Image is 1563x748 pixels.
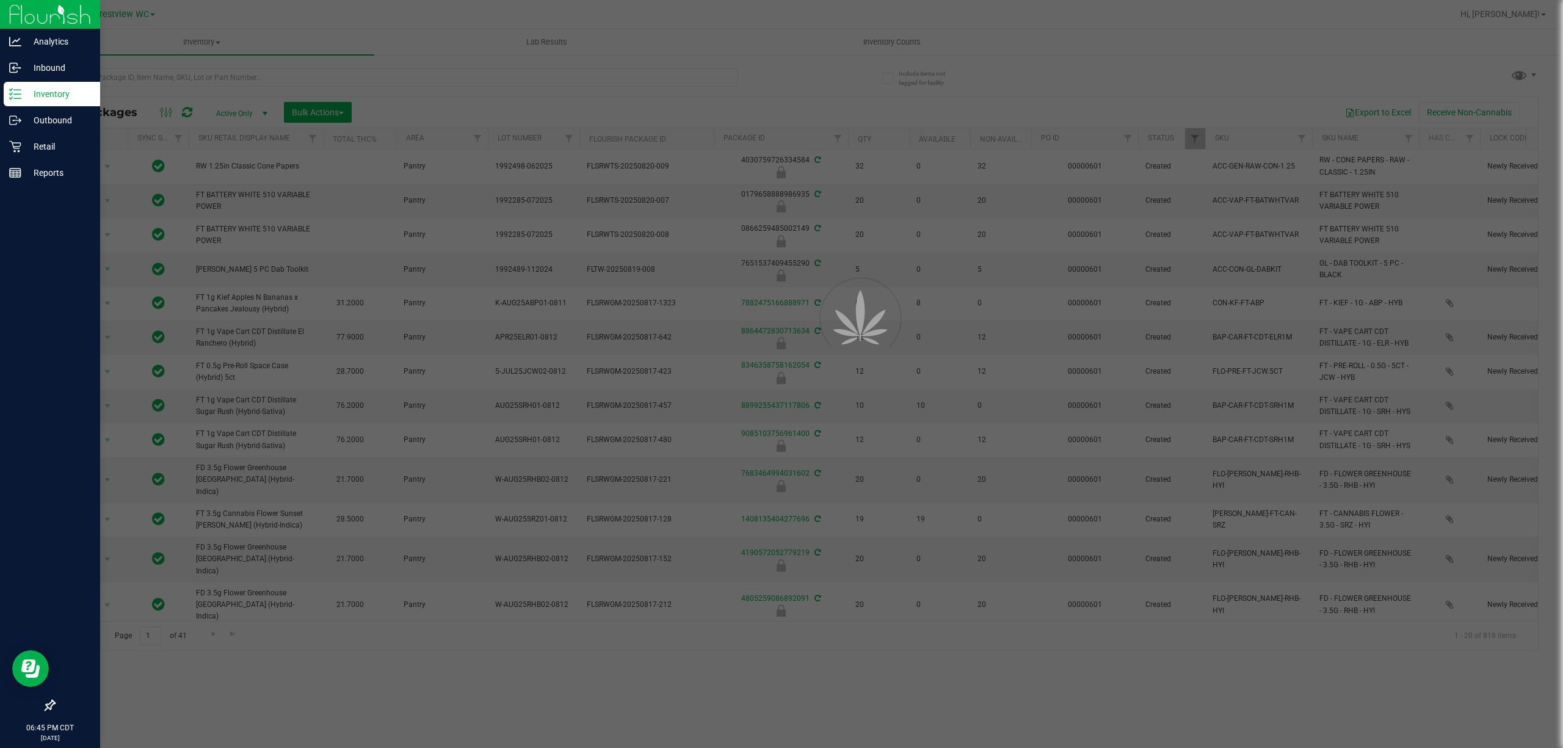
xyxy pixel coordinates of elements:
[9,62,21,74] inline-svg: Inbound
[5,733,95,743] p: [DATE]
[9,35,21,48] inline-svg: Analytics
[12,650,49,687] iframe: Resource center
[21,165,95,180] p: Reports
[21,87,95,101] p: Inventory
[9,88,21,100] inline-svg: Inventory
[5,722,95,733] p: 06:45 PM CDT
[21,60,95,75] p: Inbound
[21,34,95,49] p: Analytics
[9,167,21,179] inline-svg: Reports
[21,139,95,154] p: Retail
[9,114,21,126] inline-svg: Outbound
[21,113,95,128] p: Outbound
[9,140,21,153] inline-svg: Retail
